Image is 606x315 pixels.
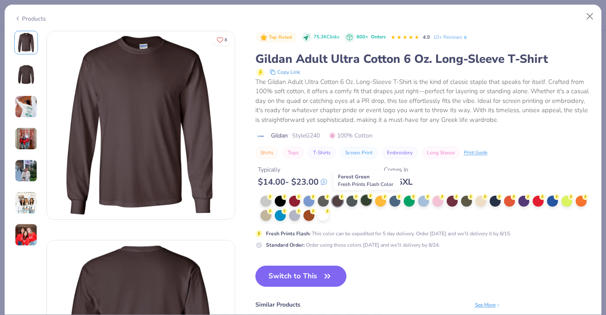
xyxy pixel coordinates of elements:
[15,159,38,182] img: User generated content
[255,300,300,309] div: Similar Products
[255,147,279,159] button: Shirts
[333,171,400,190] div: Forest Green
[371,34,386,40] span: Orders
[255,133,267,140] img: brand logo
[340,147,378,159] button: Screen Print
[384,165,413,174] div: Comes In
[464,149,488,156] div: Print Guide
[382,147,418,159] button: Embroidery
[266,241,440,249] div: Order using these colors [DATE] and we’ll delivery by 8/24.
[271,131,288,140] span: Gildan
[255,77,592,125] div: The Gildan Adult Ultra Cotton 6 Oz. Long-Sleeve T-Shirt is the kind of classic staple that speaks...
[16,65,36,85] img: Back
[255,51,592,67] div: Gildan Adult Ultra Cotton 6 Oz. Long-Sleeve T-Shirt
[260,34,267,41] img: Top Rated sort
[255,266,347,287] button: Switch to This
[15,127,38,150] img: User generated content
[266,230,511,237] div: This color can be expedited for 5 day delivery. Order [DATE] and we’ll delivery it by 8/15.
[258,165,327,174] div: Typically
[314,34,339,41] span: 75.3K Clicks
[266,230,311,237] strong: Fresh Prints Flash :
[15,191,38,214] img: User generated content
[391,31,419,44] div: 4.9 Stars
[225,38,227,42] span: 8
[267,67,303,77] button: copy to clipboard
[47,31,235,219] img: Front
[423,34,430,40] span: 4.9
[582,8,598,24] button: Close
[15,223,38,246] img: User generated content
[269,35,292,40] span: Top Rated
[475,301,501,309] div: See More
[329,131,373,140] span: 100% Cotton
[16,32,36,53] img: Front
[422,147,460,159] button: Long Sleeve
[256,32,297,43] button: Badge Button
[14,14,46,23] div: Products
[266,242,305,248] strong: Standard Order :
[213,34,231,46] button: Like
[258,177,327,187] div: $ 14.00 - $ 23.00
[357,34,386,41] div: 800+
[433,33,468,41] a: 10+ Reviews
[283,147,304,159] button: Tops
[338,181,393,188] span: Fresh Prints Flash Color
[292,131,320,140] span: Style G240
[308,147,336,159] button: T-Shirts
[15,95,38,118] img: User generated content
